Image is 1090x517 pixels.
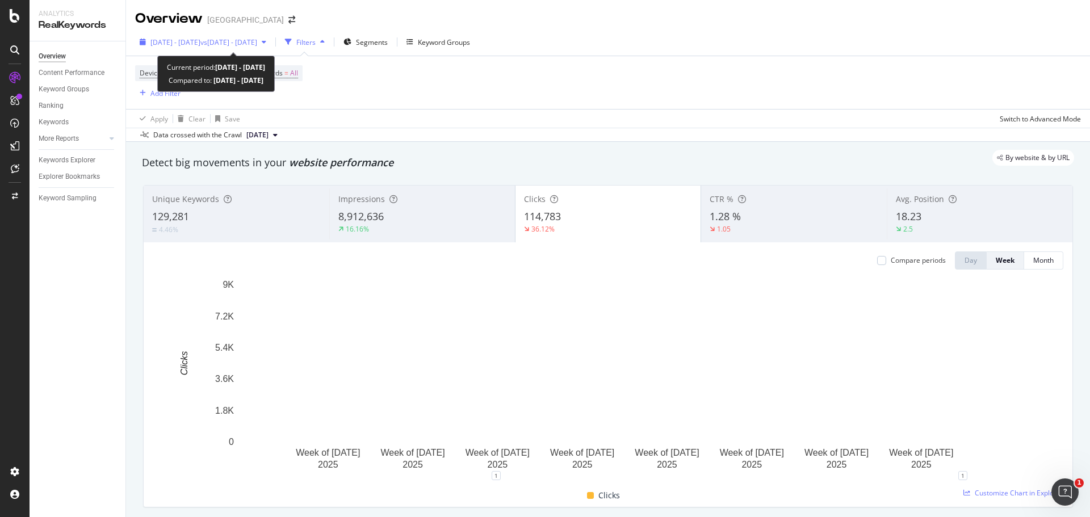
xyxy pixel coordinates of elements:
[135,110,168,128] button: Apply
[524,194,546,204] span: Clicks
[200,37,257,47] span: vs [DATE] - [DATE]
[39,19,116,32] div: RealKeywords
[39,83,118,95] a: Keyword Groups
[717,224,731,234] div: 1.05
[39,171,118,183] a: Explorer Bookmarks
[39,51,66,62] div: Overview
[891,255,946,265] div: Compare periods
[1075,478,1084,487] span: 1
[150,37,200,47] span: [DATE] - [DATE]
[975,488,1063,498] span: Customize Chart in Explorer
[215,406,234,415] text: 1.8K
[896,194,944,204] span: Avg. Position
[229,437,234,447] text: 0
[39,154,118,166] a: Keywords Explorer
[39,67,104,79] div: Content Performance
[150,114,168,124] div: Apply
[153,279,1054,476] svg: A chart.
[531,224,555,234] div: 36.12%
[380,448,445,457] text: Week of [DATE]
[215,374,234,384] text: 3.6K
[284,68,288,78] span: =
[889,448,953,457] text: Week of [DATE]
[992,150,1074,166] div: legacy label
[598,489,620,502] span: Clicks
[987,251,1024,270] button: Week
[39,116,69,128] div: Keywords
[246,130,269,140] span: 2025 Aug. 31st
[827,460,847,469] text: 2025
[903,224,913,234] div: 2.5
[955,251,987,270] button: Day
[140,68,161,78] span: Device
[403,460,423,469] text: 2025
[958,471,967,480] div: 1
[215,62,265,72] b: [DATE] - [DATE]
[211,110,240,128] button: Save
[288,16,295,24] div: arrow-right-arrow-left
[167,61,265,74] div: Current period:
[39,83,89,95] div: Keyword Groups
[135,9,203,28] div: Overview
[173,110,206,128] button: Clear
[963,488,1063,498] a: Customize Chart in Explorer
[346,224,369,234] div: 16.16%
[135,86,181,100] button: Add Filter
[215,343,234,352] text: 5.4K
[39,192,118,204] a: Keyword Sampling
[418,37,470,47] div: Keyword Groups
[212,75,263,85] b: [DATE] - [DATE]
[488,460,508,469] text: 2025
[225,114,240,124] div: Save
[572,460,593,469] text: 2025
[1033,255,1054,265] div: Month
[188,114,206,124] div: Clear
[159,225,178,234] div: 4.46%
[39,100,64,112] div: Ranking
[296,37,316,47] div: Filters
[207,14,284,26] div: [GEOGRAPHIC_DATA]
[153,130,242,140] div: Data crossed with the Crawl
[524,209,561,223] span: 114,783
[39,116,118,128] a: Keywords
[635,448,699,457] text: Week of [DATE]
[318,460,338,469] text: 2025
[338,194,385,204] span: Impressions
[223,280,234,289] text: 9K
[402,33,475,51] button: Keyword Groups
[896,209,921,223] span: 18.23
[995,110,1081,128] button: Switch to Advanced Mode
[39,133,79,145] div: More Reports
[720,448,784,457] text: Week of [DATE]
[1005,154,1070,161] span: By website & by URL
[996,255,1014,265] div: Week
[280,33,329,51] button: Filters
[39,67,118,79] a: Content Performance
[152,209,189,223] span: 129,281
[550,448,614,457] text: Week of [DATE]
[242,128,282,142] button: [DATE]
[152,228,157,232] img: Equal
[39,171,100,183] div: Explorer Bookmarks
[135,33,271,51] button: [DATE] - [DATE]vs[DATE] - [DATE]
[215,311,234,321] text: 7.2K
[290,65,298,81] span: All
[911,460,932,469] text: 2025
[39,51,118,62] a: Overview
[710,194,733,204] span: CTR %
[804,448,869,457] text: Week of [DATE]
[1024,251,1063,270] button: Month
[965,255,977,265] div: Day
[39,154,95,166] div: Keywords Explorer
[152,194,219,204] span: Unique Keywords
[39,133,106,145] a: More Reports
[741,460,762,469] text: 2025
[710,209,741,223] span: 1.28 %
[39,100,118,112] a: Ranking
[296,448,360,457] text: Week of [DATE]
[657,460,677,469] text: 2025
[169,74,263,87] div: Compared to:
[150,89,181,98] div: Add Filter
[1000,114,1081,124] div: Switch to Advanced Mode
